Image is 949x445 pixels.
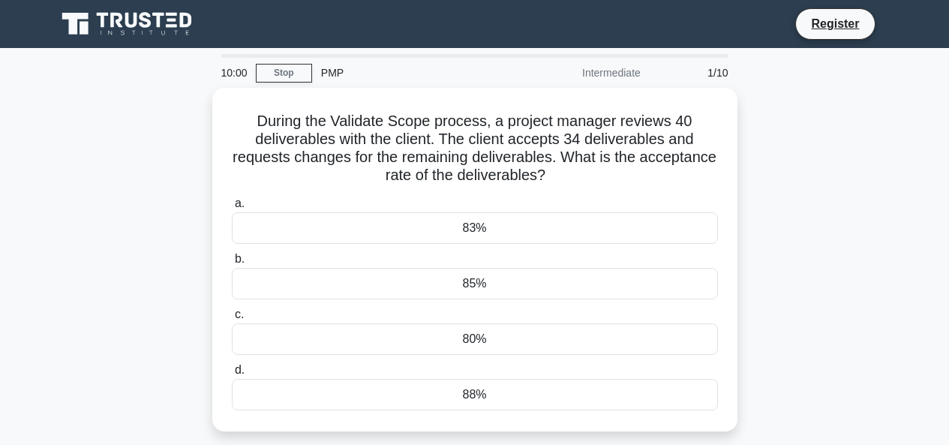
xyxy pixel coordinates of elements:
div: 80% [232,323,718,355]
span: b. [235,252,245,265]
h5: During the Validate Scope process, a project manager reviews 40 deliverables with the client. The... [230,112,719,185]
div: 83% [232,212,718,244]
a: Stop [256,64,312,83]
span: c. [235,308,244,320]
div: 10:00 [212,58,256,88]
span: a. [235,197,245,209]
div: 88% [232,379,718,410]
span: d. [235,363,245,376]
div: 1/10 [650,58,737,88]
a: Register [802,14,868,33]
div: PMP [312,58,518,88]
div: Intermediate [518,58,650,88]
div: 85% [232,268,718,299]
